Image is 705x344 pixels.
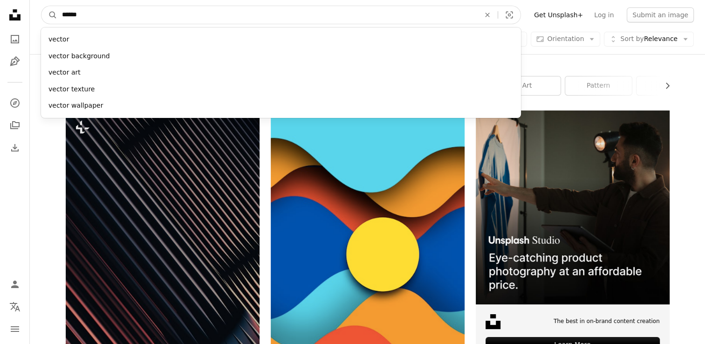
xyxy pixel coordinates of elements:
[41,64,521,81] div: vector art
[554,317,660,325] span: The best in on-brand content creation
[604,32,694,47] button: Sort byRelevance
[6,297,24,316] button: Language
[6,52,24,71] a: Illustrations
[531,32,600,47] button: Orientation
[41,6,521,24] form: Find visuals sitewide
[6,320,24,338] button: Menu
[6,94,24,112] a: Explore
[6,138,24,157] a: Download History
[565,76,632,95] a: pattern
[547,35,584,42] span: Orientation
[528,7,589,22] a: Get Unsplash+
[589,7,619,22] a: Log in
[41,97,521,114] div: vector wallpaper
[620,35,643,42] span: Sort by
[627,7,694,22] button: Submit an image
[498,6,520,24] button: Visual search
[659,76,670,95] button: scroll list to the right
[6,116,24,135] a: Collections
[41,48,521,65] div: vector background
[494,76,561,95] a: art
[476,110,670,304] img: file-1715714098234-25b8b4e9d8faimage
[477,6,498,24] button: Clear
[6,275,24,294] a: Log in / Sign up
[66,278,260,287] a: a close up of a black and red background
[271,251,465,259] a: chart, background pattern
[41,31,521,48] div: vector
[486,314,500,329] img: file-1631678316303-ed18b8b5cb9cimage
[637,76,703,95] a: design
[620,34,678,44] span: Relevance
[6,30,24,48] a: Photos
[41,81,521,98] div: vector texture
[6,6,24,26] a: Home — Unsplash
[41,6,57,24] button: Search Unsplash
